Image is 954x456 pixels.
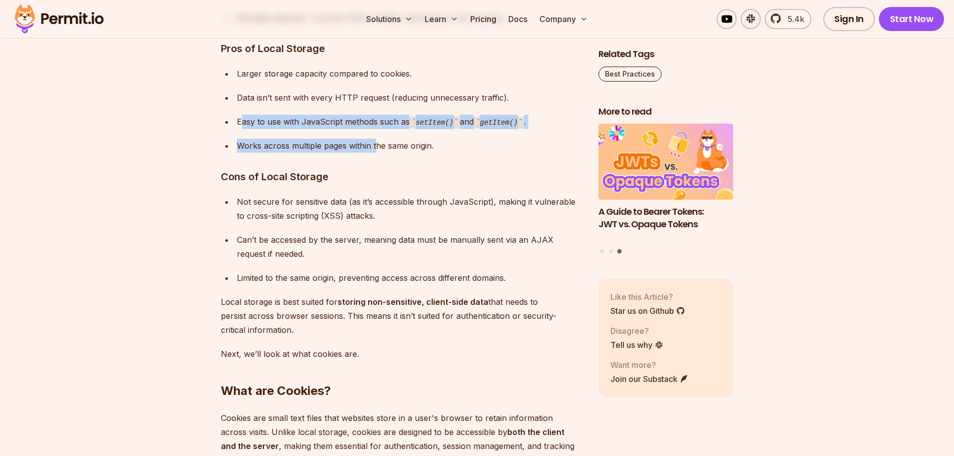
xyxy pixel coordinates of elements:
a: Best Practices [598,67,662,82]
div: Easy to use with JavaScript methods such as and . [237,115,582,129]
h3: Pros of Local Storage [221,41,582,57]
a: Pricing [466,9,500,29]
a: Join our Substack [610,373,689,385]
p: Disagree? [610,325,664,337]
a: Start Now [879,7,944,31]
button: Go to slide 3 [617,249,622,254]
code: setItem() [410,117,460,129]
div: Not secure for sensitive data (as it’s accessible through JavaScript), making it vulnerable to cr... [237,195,582,223]
div: Larger storage capacity compared to cookies. [237,67,582,81]
h3: Cons of Local Storage [221,169,582,185]
span: 5.4k [782,13,804,25]
a: 5.4k [765,9,811,29]
a: Star us on Github [610,305,685,317]
button: Company [535,9,592,29]
img: Permit logo [10,2,108,36]
button: Solutions [362,9,417,29]
div: Data isn’t sent with every HTTP request (reducing unnecessary traffic). [237,91,582,105]
h2: Related Tags [598,48,734,61]
p: Want more? [610,359,689,371]
p: Like this Article? [610,291,685,303]
p: Next, we’ll look at what cookies are. [221,347,582,361]
code: getItem() [474,117,524,129]
a: A Guide to Bearer Tokens: JWT vs. Opaque TokensA Guide to Bearer Tokens: JWT vs. Opaque Tokens [598,124,734,243]
button: Go to slide 2 [609,249,613,253]
h3: A Guide to Bearer Tokens: JWT vs. Opaque Tokens [598,206,734,231]
button: Learn [421,9,462,29]
h2: More to read [598,106,734,118]
h2: What are Cookies? [221,343,582,399]
div: Posts [598,124,734,255]
img: A Guide to Bearer Tokens: JWT vs. Opaque Tokens [598,124,734,200]
a: Tell us why [610,339,664,351]
a: Sign In [823,7,875,31]
li: 3 of 3 [598,124,734,243]
button: Go to slide 1 [600,249,604,253]
div: Works across multiple pages within the same origin. [237,139,582,153]
p: Local storage is best suited for that needs to persist across browser sessions. This means it isn... [221,295,582,337]
a: Docs [504,9,531,29]
strong: storing non-sensitive, client-side data [338,297,488,307]
div: Limited to the same origin, preventing access across different domains. [237,271,582,285]
div: Can’t be accessed by the server, meaning data must be manually sent via an AJAX request if needed. [237,233,582,261]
